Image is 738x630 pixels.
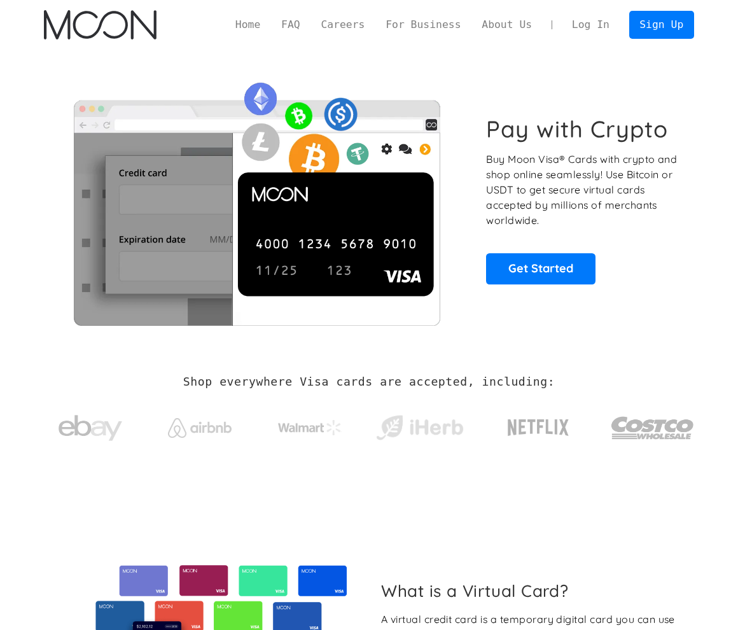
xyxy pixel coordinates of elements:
[486,115,668,143] h1: Pay with Crypto
[59,408,122,448] img: ebay
[375,17,471,33] a: For Business
[44,10,157,39] img: Moon Logo
[381,581,684,601] h2: What is a Virtual Card?
[629,11,694,39] a: Sign Up
[486,253,595,284] a: Get Started
[168,418,232,438] img: Airbnb
[278,420,342,435] img: Walmart
[373,412,466,444] img: iHerb
[263,407,356,442] a: Walmart
[44,10,157,39] a: home
[271,17,310,33] a: FAQ
[44,74,469,326] img: Moon Cards let you spend your crypto anywhere Visa is accepted.
[471,17,543,33] a: About Us
[44,395,136,454] a: ebay
[506,412,570,444] img: Netflix
[183,375,555,389] h2: Shop everywhere Visa cards are accepted, including:
[486,152,680,228] p: Buy Moon Visa® Cards with crypto and shop online seamlessly! Use Bitcoin or USDT to get secure vi...
[310,17,375,33] a: Careers
[373,399,466,451] a: iHerb
[611,405,693,451] img: Costco
[561,11,620,39] a: Log In
[483,399,594,450] a: Netflix
[154,405,246,444] a: Airbnb
[611,392,693,458] a: Costco
[225,17,270,33] a: Home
